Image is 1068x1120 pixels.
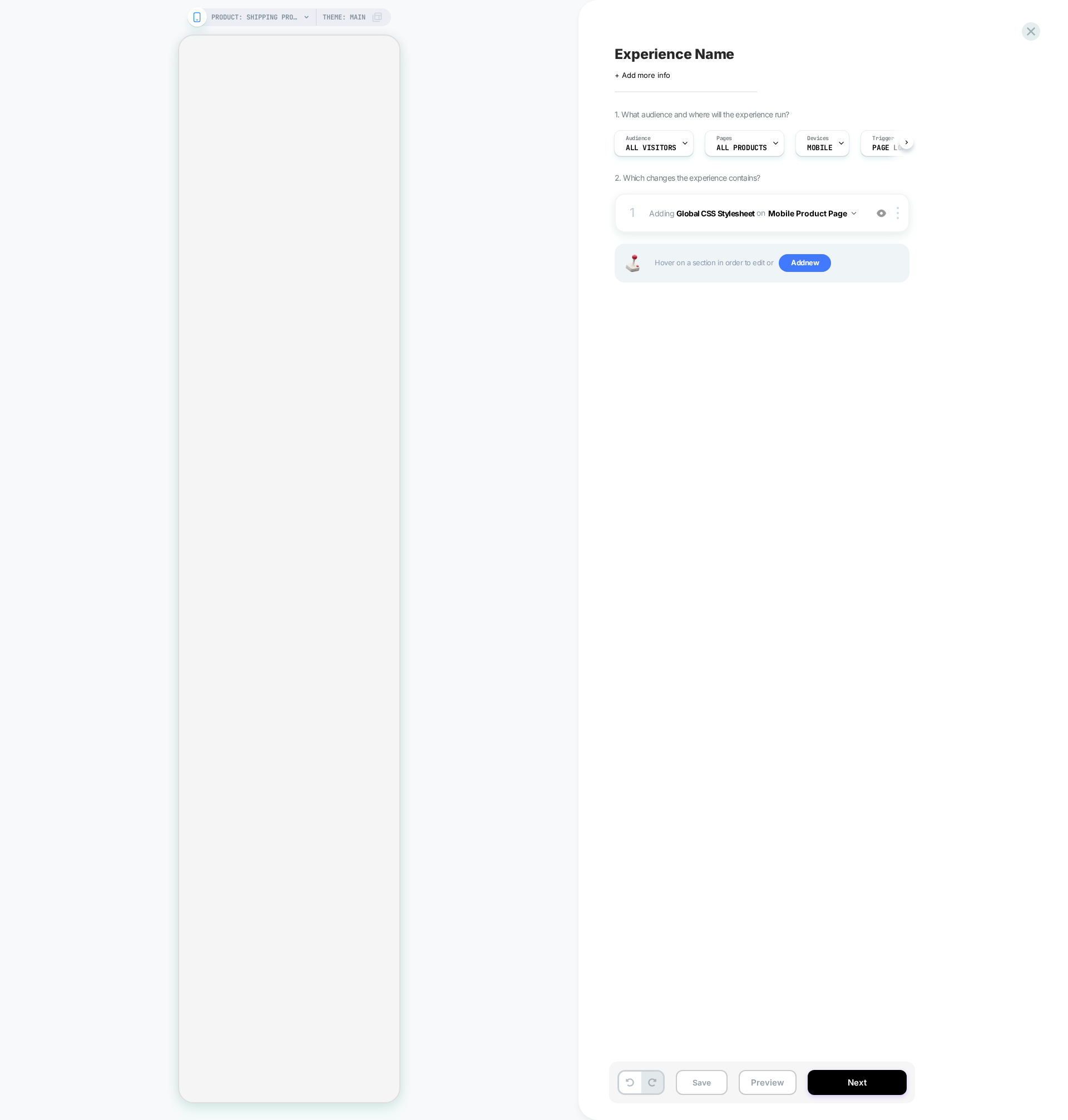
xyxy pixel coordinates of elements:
[621,255,644,272] img: Joystick
[756,206,765,220] span: on
[739,1070,797,1095] button: Preview
[807,135,829,142] span: Devices
[768,205,856,221] button: Mobile Product Page
[615,71,670,80] span: + Add more info
[676,208,755,217] b: Global CSS Stylesheet
[808,1070,907,1095] button: Next
[615,110,789,119] span: 1. What audience and where will the experience run?
[615,46,734,62] span: Experience Name
[872,144,910,152] span: Page Load
[852,212,856,215] img: down arrow
[626,144,676,152] span: All Visitors
[323,8,365,26] span: Theme: MAIN
[627,202,638,224] div: 1
[872,135,894,142] span: Trigger
[897,207,899,219] img: close
[615,173,760,182] span: 2. Which changes the experience contains?
[807,144,832,152] span: MOBILE
[676,1070,728,1095] button: Save
[779,254,831,272] span: Add new
[211,8,300,26] span: PRODUCT: Shipping Protection by Route [routeins]
[716,144,767,152] span: ALL PRODUCTS
[877,209,886,218] img: crossed eye
[716,135,732,142] span: Pages
[649,205,861,221] span: Adding
[626,135,651,142] span: Audience
[655,254,903,272] span: Hover on a section in order to edit or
